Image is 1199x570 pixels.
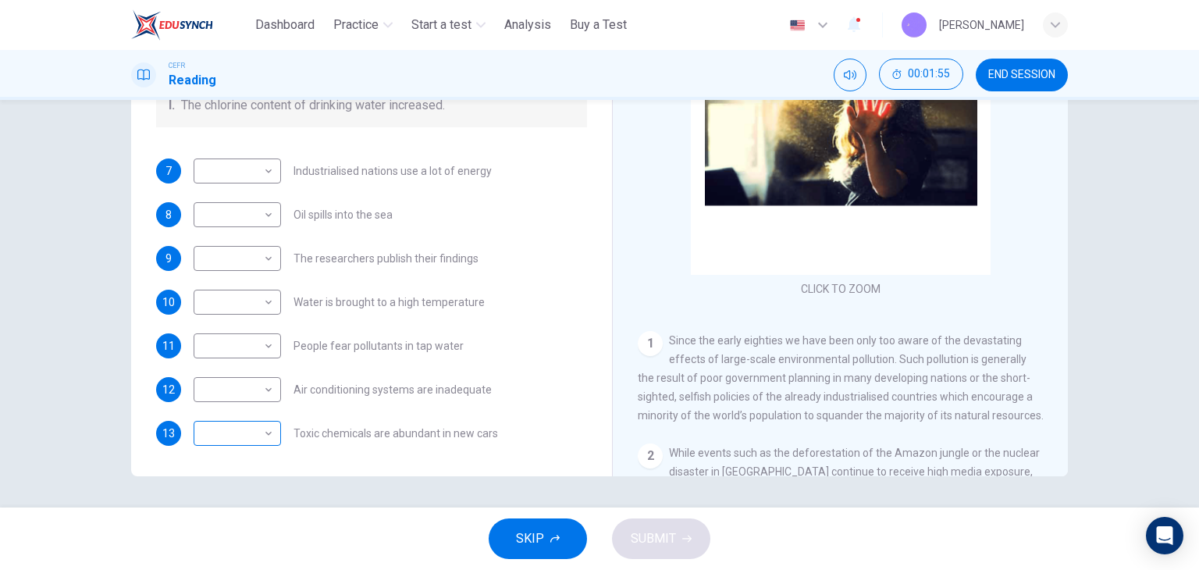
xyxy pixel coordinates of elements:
[162,428,175,439] span: 13
[294,384,492,395] span: Air conditioning systems are inadequate
[131,9,213,41] img: ELTC logo
[327,11,399,39] button: Practice
[939,16,1024,34] div: [PERSON_NAME]
[405,11,492,39] button: Start a test
[169,60,185,71] span: CEFR
[294,428,498,439] span: Toxic chemicals are abundant in new cars
[638,331,663,356] div: 1
[169,71,216,90] h1: Reading
[788,20,807,31] img: en
[1146,517,1183,554] div: Open Intercom Messenger
[504,16,551,34] span: Analysis
[181,96,445,115] span: The chlorine content of drinking water increased.
[489,518,587,559] button: SKIP
[638,444,663,468] div: 2
[131,9,249,41] a: ELTC logo
[988,69,1055,81] span: END SESSION
[570,16,627,34] span: Buy a Test
[902,12,927,37] img: Profile picture
[976,59,1068,91] button: END SESSION
[169,96,175,115] span: I.
[165,166,172,176] span: 7
[879,59,963,91] div: Hide
[294,209,393,220] span: Oil spills into the sea
[834,59,866,91] div: Mute
[165,209,172,220] span: 8
[162,384,175,395] span: 12
[294,297,485,308] span: Water is brought to a high temperature
[638,334,1044,422] span: Since the early eighties we have been only too aware of the devastating effects of large-scale en...
[333,16,379,34] span: Practice
[516,528,544,550] span: SKIP
[411,16,471,34] span: Start a test
[255,16,315,34] span: Dashboard
[162,340,175,351] span: 11
[564,11,633,39] button: Buy a Test
[162,297,175,308] span: 10
[249,11,321,39] button: Dashboard
[294,253,479,264] span: The researchers publish their findings
[165,253,172,264] span: 9
[294,340,464,351] span: People fear pollutants in tap water
[294,166,492,176] span: Industrialised nations use a lot of energy
[498,11,557,39] button: Analysis
[908,68,950,80] span: 00:01:55
[879,59,963,90] button: 00:01:55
